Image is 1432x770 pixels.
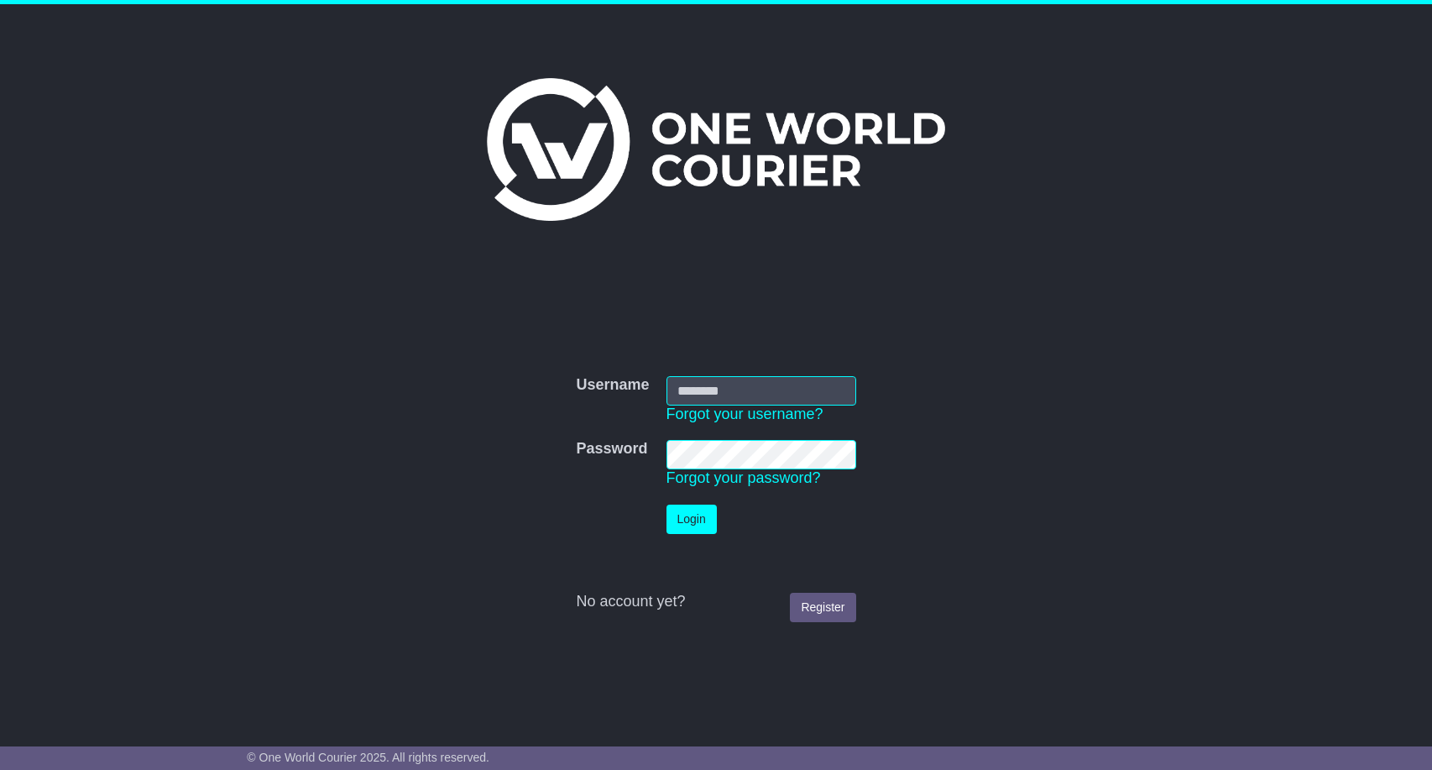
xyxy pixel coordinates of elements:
button: Login [666,505,717,534]
img: One World [487,78,945,221]
a: Register [790,593,855,622]
a: Forgot your username? [666,406,823,422]
a: Forgot your password? [666,469,821,486]
span: © One World Courier 2025. All rights reserved. [247,751,489,764]
label: Username [576,376,649,395]
label: Password [576,440,647,458]
div: No account yet? [576,593,855,611]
